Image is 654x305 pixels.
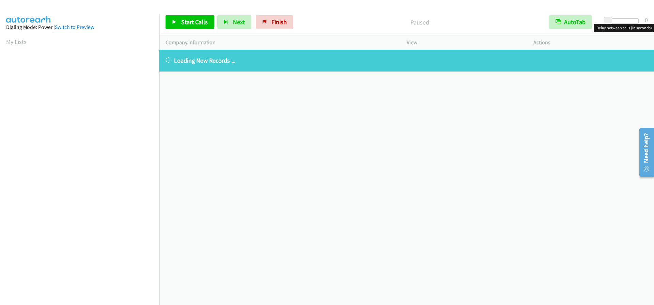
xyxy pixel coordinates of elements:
a: My Lists [6,38,27,46]
span: Start Calls [181,18,208,26]
div: 0 [645,15,648,25]
p: Paused [302,18,537,27]
p: View [407,38,521,47]
span: Finish [271,18,287,26]
a: Start Calls [166,15,214,29]
a: Finish [256,15,293,29]
p: Loading New Records ... [166,56,648,65]
a: Switch to Preview [55,24,94,30]
iframe: Resource Center [634,125,654,179]
button: AutoTab [549,15,592,29]
button: Next [217,15,251,29]
p: Actions [533,38,648,47]
p: Company Information [166,38,394,47]
span: Next [233,18,245,26]
div: Dialing Mode: Power | [6,23,153,31]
